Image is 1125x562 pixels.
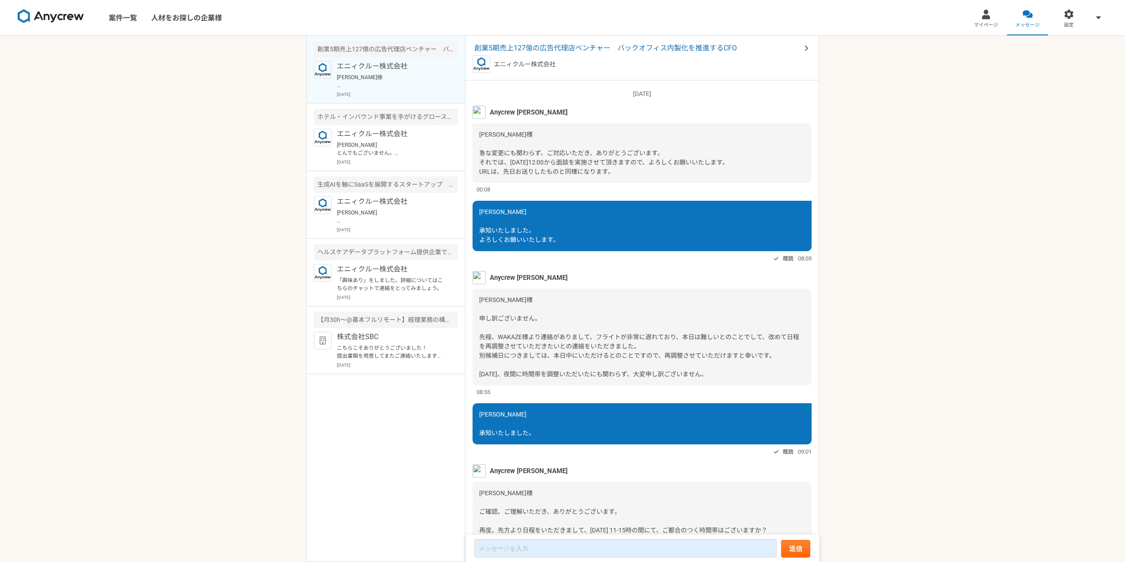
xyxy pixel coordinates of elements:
p: [PERSON_NAME] ご連絡いただきまして、ありがとうございます。 承知いたしました。 引き続きどうぞよろしくお願いいたします。 [337,209,446,225]
p: エニィクルー株式会社 [337,264,446,275]
p: [PERSON_NAME] とんでもございません。 案件をご紹介いただきまして、ありがとうございます。 引き続きどうぞよろしくお願いいたします。 [337,141,446,157]
img: logo_text_blue_01.png [314,264,332,282]
span: [PERSON_NAME] 承知いたしました。 よろしくお願いいたします。 [479,208,559,243]
span: [PERSON_NAME]様 ご確認、ご理解いただき、ありがとうございます。 再度、先方より日程をいただきまして、[DATE] 11-15時の間にて、ご都合のつく時間帯はございますか？ [479,489,767,534]
img: %E3%83%95%E3%82%9A%E3%83%AD%E3%83%95%E3%82%A3%E3%83%BC%E3%83%AB%E7%94%BB%E5%83%8F%E3%81%AE%E3%82%... [473,464,486,478]
span: 08:55 [477,388,490,396]
img: logo_text_blue_01.png [473,55,490,73]
img: logo_text_blue_01.png [314,196,332,214]
span: マイページ [974,22,998,29]
span: 08:05 [798,254,812,263]
button: 送信 [781,540,810,558]
p: エニィクルー株式会社 [494,60,556,69]
div: 【月30h～@基本フルリモート】経理業務の構築サポートができる経理のプロ募集 [314,312,458,328]
span: Anycrew [PERSON_NAME] [490,273,568,283]
p: エニィクルー株式会社 [337,129,446,139]
span: 09:01 [798,447,812,456]
span: Anycrew [PERSON_NAME] [490,107,568,117]
div: ヘルスケアデータプラットフォーム提供企業での経営管理業務 [314,244,458,260]
img: logo_text_blue_01.png [314,61,332,79]
span: Anycrew [PERSON_NAME] [490,466,568,476]
div: ホテル・インバウンド事業を手がけるグロース上場企業 経理課長 [314,109,458,125]
span: 設定 [1064,22,1074,29]
p: エニィクルー株式会社 [337,196,446,207]
span: [PERSON_NAME]様 急な変更にも関わらず、ご対応いただき、ありがとうございます。 それでは、[DATE]12:00から面談を実施させて頂きますので、よろしくお願いいたします。 URLは... [479,131,728,175]
img: %E3%83%95%E3%82%9A%E3%83%AD%E3%83%95%E3%82%A3%E3%83%BC%E3%83%AB%E7%94%BB%E5%83%8F%E3%81%AE%E3%82%... [473,106,486,119]
p: 「興味あり」をしました。詳細についてはこちらのチャットで連絡をとってみましょう。 [337,276,446,292]
p: [DATE] [337,226,458,233]
img: logo_text_blue_01.png [314,129,332,146]
img: default_org_logo-42cde973f59100197ec2c8e796e4974ac8490bb5b08a0eb061ff975e4574aa76.png [314,332,332,349]
div: 生成AIを軸にSaaSを展開するスタートアップ コーポレートマネージャー [314,176,458,193]
img: 8DqYSo04kwAAAAASUVORK5CYII= [18,9,84,23]
p: 株式会社SBC [337,332,446,342]
p: [DATE] [473,89,812,99]
p: [DATE] [337,362,458,368]
span: 既読 [783,447,793,457]
span: 00:08 [477,185,490,194]
span: [PERSON_NAME] 承知いたしました。 [479,411,535,436]
p: [DATE] [337,159,458,165]
p: [DATE] [337,91,458,98]
p: [PERSON_NAME]様 本日は、WAKAZE様のご面談、ありがとうございました。 面談後、[PERSON_NAME]様からも、[PERSON_NAME]様のご経験とWAKAZE様の現状が重... [337,73,446,89]
p: [DATE] [337,294,458,301]
div: 創業5期売上127億の広告代理店ベンチャー バックオフィス内製化を推進するCFO [314,41,458,57]
img: %E3%83%95%E3%82%9A%E3%83%AD%E3%83%95%E3%82%A3%E3%83%BC%E3%83%AB%E7%94%BB%E5%83%8F%E3%81%AE%E3%82%... [473,271,486,284]
span: 既読 [783,253,793,264]
span: [PERSON_NAME]様 申し訳ございません。 先程、WAKAZE様より連絡がありまして、フライトが非常に遅れており、本日は難しいとのことでして、改めて日程を再調整させていただきたいとの連絡... [479,296,799,378]
span: メッセージ [1015,22,1040,29]
p: こちらこそありがとうございました！ 提出書類を用意してまたご連絡いたします！ どうぞよろしくお願いいたします！ [337,344,446,360]
p: エニィクルー株式会社 [337,61,446,72]
span: 創業5期売上127億の広告代理店ベンチャー バックオフィス内製化を推進するCFO [474,43,801,54]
